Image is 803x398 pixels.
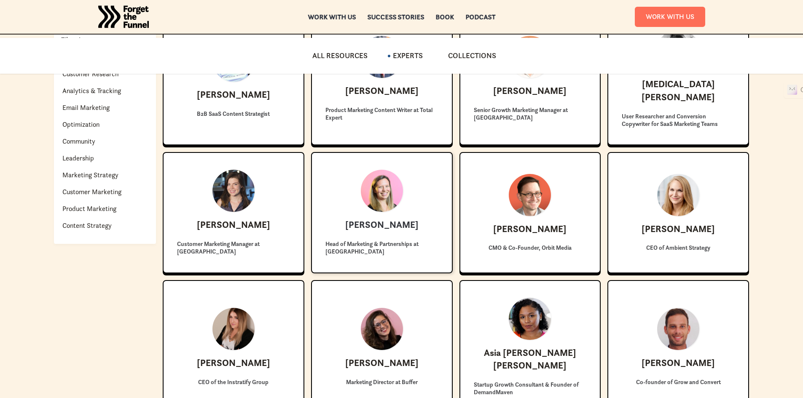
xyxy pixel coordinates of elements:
a: [PERSON_NAME]CEO of Ambient Strategy [607,152,749,273]
h3: [PERSON_NAME] [493,85,567,98]
h3: [PERSON_NAME] [493,223,567,236]
p: Leadership [62,153,94,163]
a: [MEDICAL_DATA][PERSON_NAME]User Researcher and Conversion Copywriter for SaaS Marketing Teams [607,11,749,145]
p: Customer Marketing Manager at [GEOGRAPHIC_DATA] [177,240,290,255]
a: Leadership [57,151,99,165]
p: Senior Growth Marketing Manager at [GEOGRAPHIC_DATA] [474,106,587,121]
p: EXPERTS [393,51,423,61]
a: Marketing Strategy [57,168,124,182]
p: User Researcher and Conversion Copywriter for SaaS Marketing Teams [622,112,735,128]
a: [PERSON_NAME]CMO & Co-Founder, Orbit Media [459,152,601,273]
a: Customer Marketing [57,185,126,198]
h3: [PERSON_NAME] [345,219,419,232]
p: Analytics & Tracking [62,85,121,96]
p: Marketing Strategy [62,170,118,180]
p: Community [62,136,95,146]
a: Analytics & Tracking [57,84,126,97]
p: Product Marketing Content Writer at Total Expert [325,106,438,121]
p: Optimization [62,119,99,129]
a: Clear Filters [114,37,152,45]
a: Work With Us [635,7,705,27]
a: Community [57,134,100,148]
h3: [PERSON_NAME] [197,88,270,102]
h3: [PERSON_NAME] [642,357,715,370]
h3: [MEDICAL_DATA][PERSON_NAME] [622,78,735,104]
h3: Asia [PERSON_NAME] [PERSON_NAME] [474,347,587,373]
a: Product Marketing [57,202,121,215]
p: COLLECTIONS [448,51,496,61]
p: CEO of the Instratify Group [198,378,269,386]
p: Head of Marketing & Partnerships at [GEOGRAPHIC_DATA] [325,240,438,255]
p: Startup Growth Consultant & Founder of DemandMaven [474,381,587,396]
h3: [PERSON_NAME] [642,223,715,236]
p: Email Marketing [62,102,110,112]
a: Optimization [57,118,105,131]
a: Email Marketing [57,101,115,114]
a: Content Strategy [57,219,117,232]
a: [PERSON_NAME]Head of Marketing & Partnerships at [GEOGRAPHIC_DATA] [311,152,453,273]
a: Success Stories [367,14,424,20]
p: Content Strategy [62,220,112,230]
a: EXPERTS [388,51,423,61]
p: Co-founder of Grow and Convert [636,378,721,386]
a: Podcast [465,14,495,20]
h3: [PERSON_NAME] [345,357,419,370]
a: Work with us [308,14,356,20]
h3: [PERSON_NAME] [345,85,419,98]
p: CMO & Co-Founder, Orbit Media [489,244,572,251]
p: ALL RESOURCES [312,51,368,61]
p: B2B SaaS Content Strategist [197,110,270,118]
p: CEO of Ambient Strategy [646,244,710,251]
a: ALL RESOURCES [307,51,368,61]
p: Filter by: [57,37,89,44]
p: Marketing Director at Buffer [346,378,418,386]
a: [PERSON_NAME]B2B SaaS Content Strategist [163,11,304,145]
a: COLLECTIONS [443,51,496,61]
a: [PERSON_NAME]Senior Growth Marketing Manager at [GEOGRAPHIC_DATA] [459,11,601,145]
p: Product Marketing [62,203,116,214]
h3: [PERSON_NAME] [197,357,270,370]
a: [PERSON_NAME]Product Marketing Content Writer at Total Expert [311,11,453,145]
a: Book [435,14,454,20]
a: [PERSON_NAME]Customer Marketing Manager at [GEOGRAPHIC_DATA] [163,152,304,273]
p: Customer Marketing [62,187,121,197]
h3: [PERSON_NAME] [197,219,270,232]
